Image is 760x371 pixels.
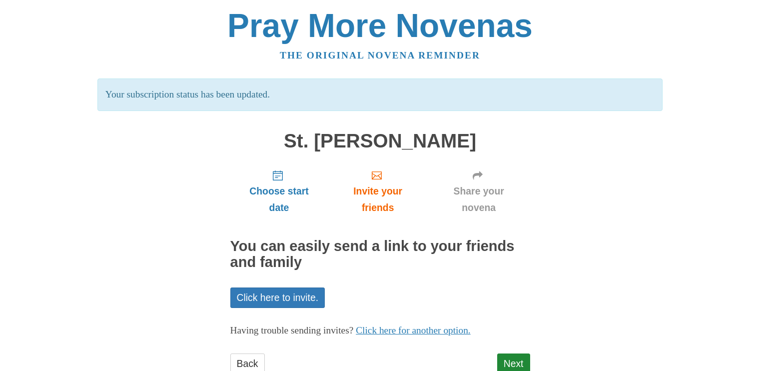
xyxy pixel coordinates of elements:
p: Your subscription status has been updated. [97,78,663,111]
a: Click here to invite. [230,287,325,308]
a: The original novena reminder [280,50,480,60]
a: Pray More Novenas [227,7,533,44]
a: Click here for another option. [356,325,471,335]
a: Invite your friends [328,161,427,221]
a: Share your novena [428,161,530,221]
span: Share your novena [438,183,520,216]
h2: You can easily send a link to your friends and family [230,238,530,270]
a: Choose start date [230,161,328,221]
h1: St. [PERSON_NAME] [230,130,530,152]
span: Having trouble sending invites? [230,325,354,335]
span: Choose start date [240,183,318,216]
span: Invite your friends [338,183,417,216]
